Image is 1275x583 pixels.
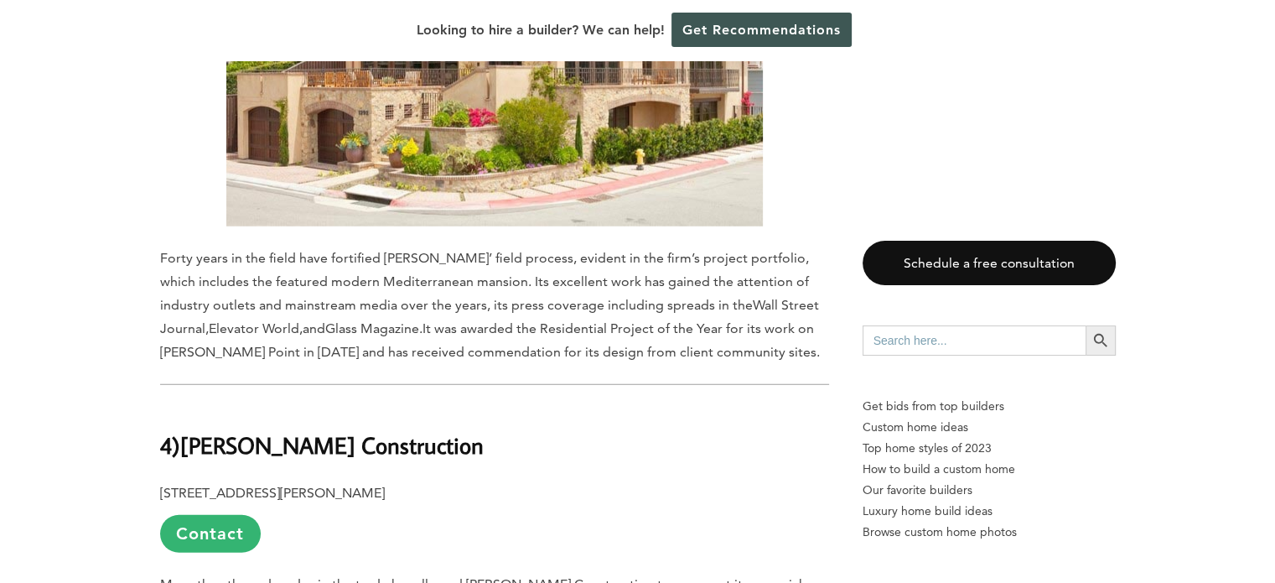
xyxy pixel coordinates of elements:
a: Custom home ideas [863,417,1116,438]
svg: Search [1091,331,1110,350]
a: Get Recommendations [671,13,852,47]
a: Schedule a free consultation [863,241,1116,285]
b: [STREET_ADDRESS][PERSON_NAME] [160,485,385,501]
b: 4) [160,430,180,460]
a: Top home styles of 2023 [863,438,1116,459]
span: , [205,320,209,336]
a: Luxury home build ideas [863,501,1116,522]
b: [PERSON_NAME] Construction [180,430,484,460]
span: It was awarded the Residential Project of the Year for its work on [PERSON_NAME] Point in [DATE] ... [160,320,820,360]
span: Glass Magazine. [325,320,422,336]
span: Forty years in the field have fortified [PERSON_NAME]’ field process, evident in the firm’s proje... [160,250,809,313]
span: Elevator World, [209,320,303,336]
iframe: Drift Widget Chat Controller [1191,499,1255,563]
span: and [303,320,325,336]
input: Search here... [863,325,1086,356]
a: Our favorite builders [863,480,1116,501]
a: Browse custom home photos [863,522,1116,543]
p: Get bids from top builders [863,396,1116,417]
span: Wall Street Journal [160,297,819,336]
a: Contact [160,515,261,553]
a: How to build a custom home [863,459,1116,480]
